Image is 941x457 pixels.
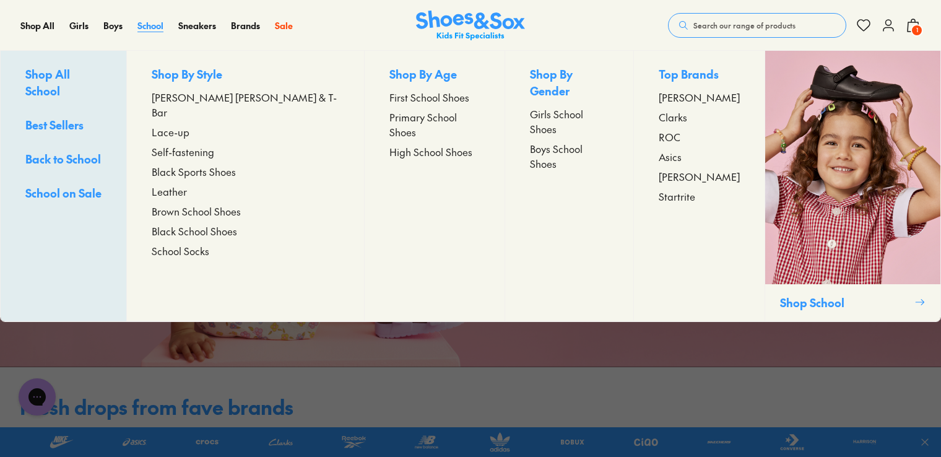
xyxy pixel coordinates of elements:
[693,20,796,31] span: Search our range of products
[152,90,339,120] a: [PERSON_NAME] [PERSON_NAME] & T-Bar
[25,66,102,102] a: Shop All School
[416,11,525,41] img: SNS_Logo_Responsive.svg
[152,144,339,159] a: Self-fastening
[152,204,241,219] span: Brown School Shoes
[25,185,102,204] a: School on Sale
[780,294,909,311] p: Shop School
[152,66,339,85] p: Shop By Style
[765,51,940,284] img: SNS_10_2.png
[152,243,339,258] a: School Socks
[25,117,84,133] span: Best Sellers
[659,110,687,124] span: Clarks
[231,19,260,32] a: Brands
[152,243,209,258] span: School Socks
[659,110,740,124] a: Clarks
[416,11,525,41] a: Shoes & Sox
[25,185,102,201] span: School on Sale
[659,149,682,164] span: Asics
[659,90,740,105] a: [PERSON_NAME]
[659,149,740,164] a: Asics
[659,189,695,204] span: Startrite
[659,189,740,204] a: Startrite
[137,19,163,32] a: School
[765,51,940,321] a: Shop School
[12,374,62,420] iframe: Gorgias live chat messenger
[152,184,339,199] a: Leather
[152,164,339,179] a: Black Sports Shoes
[25,66,70,98] span: Shop All School
[25,151,101,167] span: Back to School
[152,164,236,179] span: Black Sports Shoes
[20,19,54,32] a: Shop All
[911,24,923,37] span: 1
[152,224,237,238] span: Black School Shoes
[152,124,189,139] span: Lace-up
[389,90,469,105] span: First School Shoes
[659,66,740,85] p: Top Brands
[906,12,921,39] button: 1
[152,184,187,199] span: Leather
[275,19,293,32] a: Sale
[152,204,339,219] a: Brown School Shoes
[530,66,609,102] p: Shop By Gender
[152,224,339,238] a: Black School Shoes
[103,19,123,32] a: Boys
[152,144,214,159] span: Self-fastening
[389,144,472,159] span: High School Shoes
[530,141,609,171] a: Boys School Shoes
[389,110,480,139] a: Primary School Shoes
[152,124,339,139] a: Lace-up
[389,66,480,85] p: Shop By Age
[69,19,89,32] a: Girls
[530,107,609,136] a: Girls School Shoes
[668,13,846,38] button: Search our range of products
[659,129,680,144] span: ROC
[25,150,102,170] a: Back to School
[389,144,480,159] a: High School Shoes
[25,116,102,136] a: Best Sellers
[389,90,480,105] a: First School Shoes
[178,19,216,32] a: Sneakers
[659,169,740,184] a: [PERSON_NAME]
[659,129,740,144] a: ROC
